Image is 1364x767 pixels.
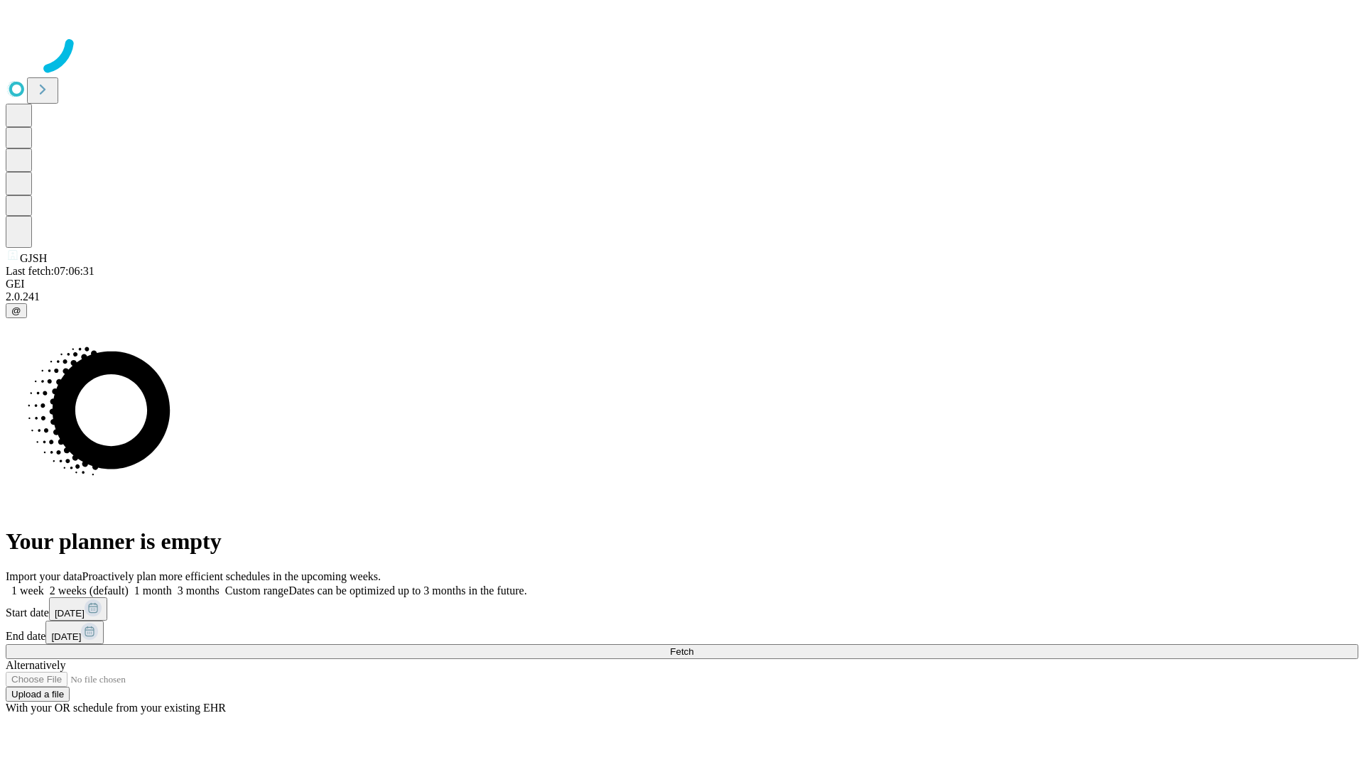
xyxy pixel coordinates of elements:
[6,621,1358,644] div: End date
[6,687,70,702] button: Upload a file
[45,621,104,644] button: [DATE]
[288,584,526,597] span: Dates can be optimized up to 3 months in the future.
[6,644,1358,659] button: Fetch
[6,659,65,671] span: Alternatively
[6,570,82,582] span: Import your data
[49,597,107,621] button: [DATE]
[6,528,1358,555] h1: Your planner is empty
[11,305,21,316] span: @
[6,702,226,714] span: With your OR schedule from your existing EHR
[6,303,27,318] button: @
[6,597,1358,621] div: Start date
[55,608,85,619] span: [DATE]
[20,252,47,264] span: GJSH
[134,584,172,597] span: 1 month
[178,584,220,597] span: 3 months
[225,584,288,597] span: Custom range
[6,265,94,277] span: Last fetch: 07:06:31
[50,584,129,597] span: 2 weeks (default)
[51,631,81,642] span: [DATE]
[11,584,44,597] span: 1 week
[6,290,1358,303] div: 2.0.241
[82,570,381,582] span: Proactively plan more efficient schedules in the upcoming weeks.
[6,278,1358,290] div: GEI
[670,646,693,657] span: Fetch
